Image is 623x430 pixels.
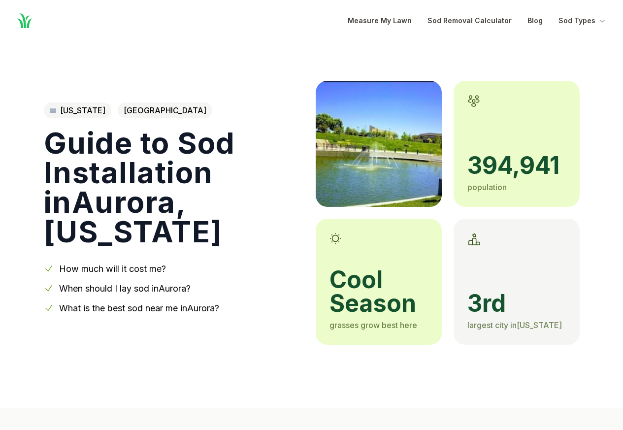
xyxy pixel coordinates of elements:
[467,292,566,315] span: 3rd
[329,268,428,315] span: cool season
[118,102,212,118] span: [GEOGRAPHIC_DATA]
[467,154,566,177] span: 394,941
[59,264,166,274] a: How much will it cost me?
[427,15,512,27] a: Sod Removal Calculator
[59,283,191,294] a: When should I lay sod inAurora?
[59,303,219,313] a: What is the best sod near me inAurora?
[44,128,300,246] h1: Guide to Sod Installation in Aurora , [US_STATE]
[558,15,607,27] button: Sod Types
[348,15,412,27] a: Measure My Lawn
[467,182,507,192] span: population
[467,320,562,330] span: largest city in [US_STATE]
[329,320,417,330] span: grasses grow best here
[44,102,111,118] a: [US_STATE]
[50,108,56,113] img: Colorado state outline
[316,81,442,207] img: A picture of Aurora
[527,15,543,27] a: Blog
